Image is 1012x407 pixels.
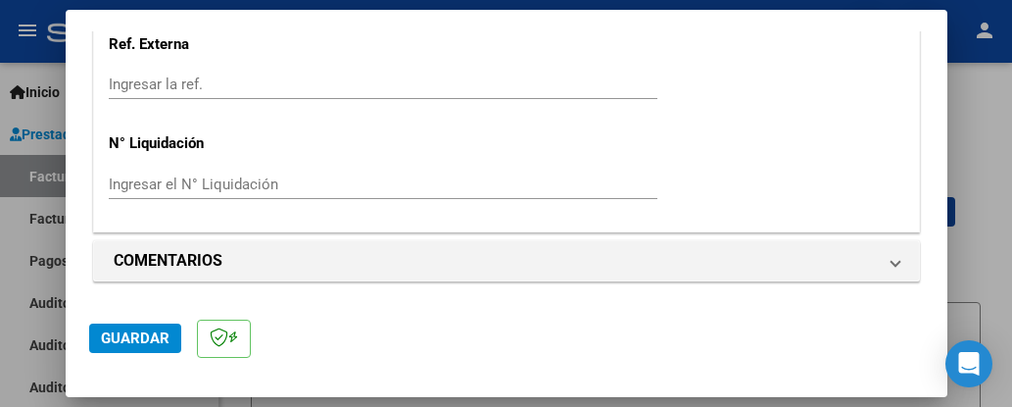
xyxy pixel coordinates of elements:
div: Open Intercom Messenger [945,340,992,387]
mat-expansion-panel-header: COMENTARIOS [94,241,919,280]
h1: COMENTARIOS [114,249,222,273]
p: N° Liquidación [109,132,348,155]
span: Guardar [101,330,169,347]
button: Guardar [89,324,181,353]
p: Ref. Externa [109,33,348,56]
